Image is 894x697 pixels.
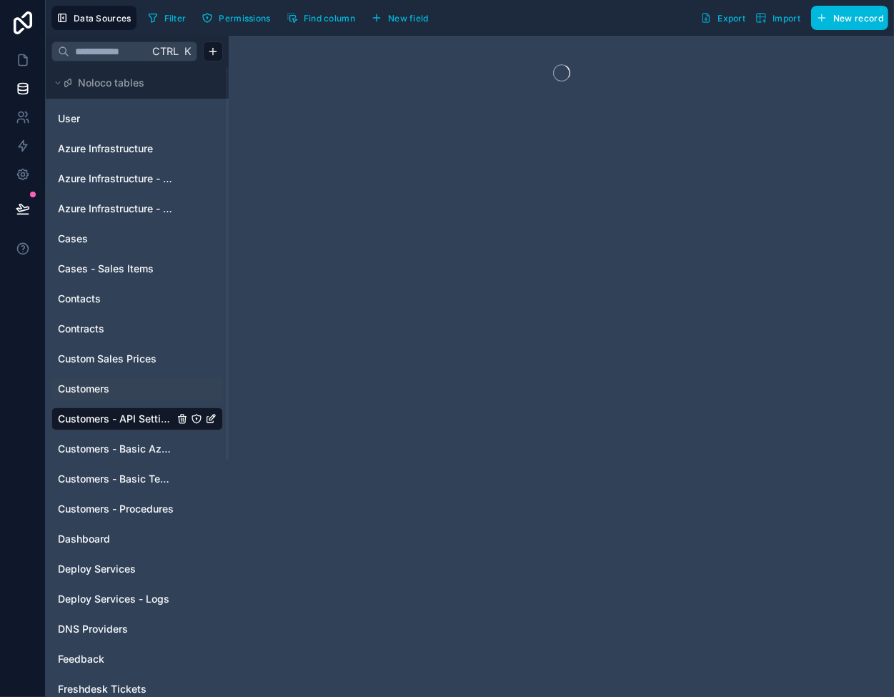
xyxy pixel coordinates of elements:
span: Cases [58,232,88,246]
span: Customers [58,382,109,396]
a: User [58,112,174,126]
a: Contracts [58,322,174,336]
span: Feedback [58,652,104,666]
div: Cases - Sales Items [51,257,223,280]
a: Cases [58,232,174,246]
div: Azure Infrastructure - Domain or Workgroup [51,167,223,190]
a: Deploy Services [58,562,174,576]
div: Azure Infrastructure - IP Management [51,197,223,220]
a: Azure Infrastructure - IP Management [58,202,174,216]
span: DNS Providers [58,622,128,636]
div: Customers - Procedures [51,498,223,520]
a: Customers - Basic Tech Info [58,472,174,486]
span: Import [773,13,800,24]
button: Export [695,6,750,30]
button: New field [366,7,434,29]
a: Customers - API Settings [58,412,174,426]
span: Ctrl [151,42,180,60]
span: Contacts [58,292,101,306]
a: Contacts [58,292,174,306]
a: Customers - Basic Azure Info [58,442,174,456]
button: Permissions [197,7,275,29]
div: Dashboard [51,528,223,550]
a: Azure Infrastructure [58,142,174,156]
div: Customers [51,377,223,400]
a: New record [805,6,888,30]
span: Custom Sales Prices [58,352,157,366]
a: Permissions [197,7,281,29]
span: Deploy Services - Logs [58,592,169,606]
div: Azure Infrastructure [51,137,223,160]
span: Cases - Sales Items [58,262,154,276]
button: Import [750,6,805,30]
div: Customers - API Settings [51,407,223,430]
span: Dashboard [58,532,110,546]
button: Filter [142,7,192,29]
div: Customers - Basic Tech Info [51,468,223,490]
span: Find column [304,13,355,24]
span: Export [717,13,745,24]
span: Deploy Services [58,562,136,576]
span: Noloco tables [78,76,144,90]
button: New record [811,6,888,30]
div: Deploy Services [51,558,223,580]
a: Dashboard [58,532,174,546]
div: Contracts [51,317,223,340]
div: Custom Sales Prices [51,347,223,370]
button: Noloco tables [51,73,214,93]
span: Data Sources [74,13,131,24]
div: Contacts [51,287,223,310]
a: DNS Providers [58,622,174,636]
span: Filter [164,13,187,24]
div: Feedback [51,648,223,671]
span: User [58,112,80,126]
div: User [51,107,223,130]
div: Customers - Basic Azure Info [51,438,223,460]
div: Cases [51,227,223,250]
a: Freshdesk Tickets [58,682,174,696]
span: Azure Infrastructure [58,142,153,156]
span: New record [833,13,883,24]
div: DNS Providers [51,618,223,641]
button: Data Sources [51,6,136,30]
span: Permissions [219,13,270,24]
span: New field [388,13,429,24]
button: Find column [282,7,360,29]
a: Customers [58,382,174,396]
span: K [182,46,192,56]
span: Contracts [58,322,104,336]
a: Cases - Sales Items [58,262,174,276]
a: Deploy Services - Logs [58,592,174,606]
a: Feedback [58,652,174,666]
a: Azure Infrastructure - Domain or Workgroup [58,172,174,186]
a: Custom Sales Prices [58,352,174,366]
div: Deploy Services - Logs [51,588,223,611]
span: Freshdesk Tickets [58,682,146,696]
a: Customers - Procedures [58,502,174,516]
